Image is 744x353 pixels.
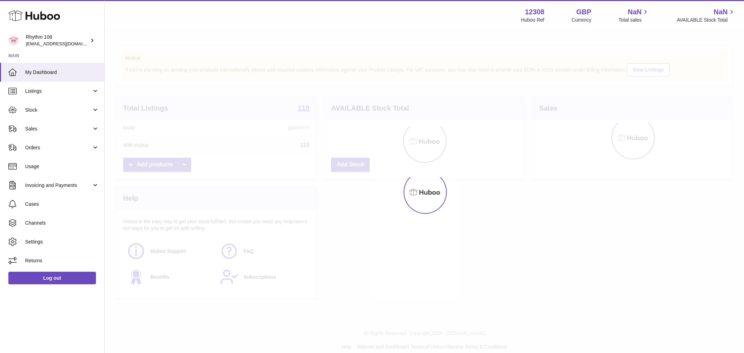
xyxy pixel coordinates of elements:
[572,17,592,23] div: Currency
[618,17,649,23] span: Total sales
[618,7,649,23] a: NaN Total sales
[25,182,92,189] span: Invoicing and Payments
[25,144,92,151] span: Orders
[677,17,736,23] span: AVAILABLE Stock Total
[25,69,99,76] span: My Dashboard
[26,34,89,47] div: Rhythm 108
[25,220,99,226] span: Channels
[8,272,96,284] a: Log out
[714,7,728,17] span: NaN
[627,7,641,17] span: NaN
[576,7,591,17] strong: GBP
[25,257,99,264] span: Returns
[25,107,92,113] span: Stock
[8,35,19,46] img: internalAdmin-12308@internal.huboo.com
[25,239,99,245] span: Settings
[677,7,736,23] a: NaN AVAILABLE Stock Total
[25,88,92,95] span: Listings
[25,126,92,132] span: Sales
[525,7,544,17] strong: 12308
[26,41,103,46] span: [EMAIL_ADDRESS][DOMAIN_NAME]
[25,163,99,170] span: Usage
[25,201,99,208] span: Cases
[521,17,544,23] div: Huboo Ref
